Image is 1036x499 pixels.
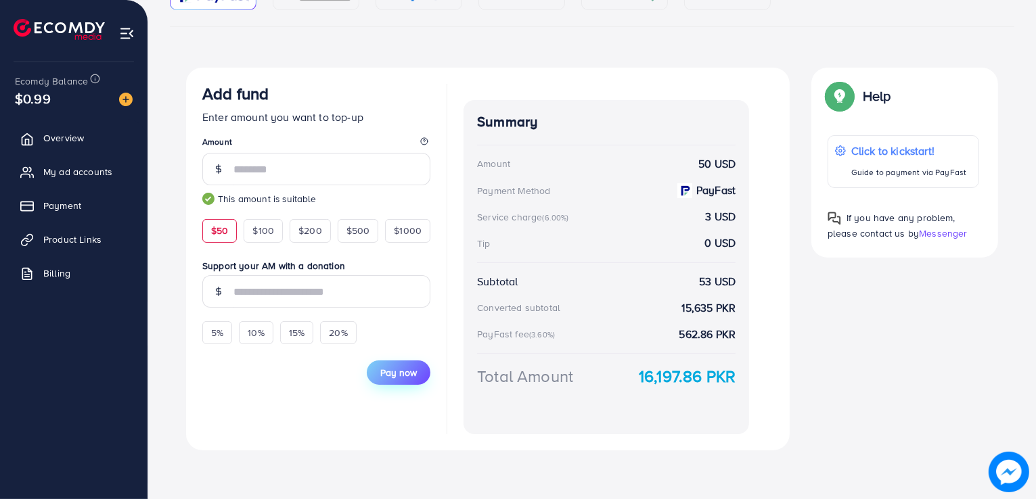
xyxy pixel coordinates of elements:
div: PayFast fee [477,327,559,341]
label: Support your AM with a donation [202,259,430,272]
strong: 562.86 PKR [679,327,736,342]
div: Total Amount [477,364,573,388]
strong: 50 USD [698,156,736,172]
legend: Amount [202,136,430,153]
span: $200 [298,224,322,237]
span: $500 [346,224,370,237]
div: Amount [477,157,510,170]
div: Converted subtotal [477,301,560,314]
img: Popup guide [828,212,841,225]
img: guide [202,193,215,205]
span: $50 [211,224,228,237]
span: $1000 [394,224,422,237]
span: Product Links [43,233,102,246]
span: 15% [289,326,305,339]
a: Overview [10,124,137,151]
a: My ad accounts [10,158,137,185]
p: Guide to payment via PayFast [851,164,966,181]
span: If you have any problem, please contact us by [828,211,955,240]
strong: 15,635 PKR [682,300,736,316]
span: Overview [43,131,84,145]
span: 5% [211,326,223,339]
strong: 53 USD [699,274,736,289]
strong: 16,197.86 PKR [639,364,736,388]
p: Click to kickstart! [851,143,966,159]
div: Payment Method [477,184,550,197]
a: Product Links [10,226,137,253]
img: image [989,452,1029,492]
img: logo [14,19,105,40]
span: 10% [248,326,264,339]
a: Billing [10,260,137,287]
div: Subtotal [477,274,518,289]
span: Ecomdy Balance [15,74,88,88]
strong: 3 USD [705,209,736,224]
p: Help [863,88,891,104]
p: Enter amount you want to top-up [202,109,430,125]
span: Messenger [919,227,967,240]
strong: PayFast [696,183,736,198]
span: Billing [43,266,70,280]
h3: Add fund [202,84,269,103]
small: (6.00%) [542,212,568,223]
img: payment [677,183,692,198]
span: 20% [329,326,347,339]
span: My ad accounts [43,165,112,179]
div: Service charge [477,210,572,224]
span: Payment [43,199,81,212]
div: Tip [477,237,490,250]
span: $100 [252,224,274,237]
small: (3.60%) [529,329,555,340]
span: $0.99 [15,89,51,108]
img: image [119,93,133,106]
h4: Summary [477,114,736,130]
img: Popup guide [828,84,852,108]
strong: 0 USD [704,235,736,251]
small: This amount is suitable [202,192,430,206]
span: Pay now [380,366,417,379]
button: Pay now [367,360,430,385]
img: menu [119,26,135,41]
a: Payment [10,192,137,219]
